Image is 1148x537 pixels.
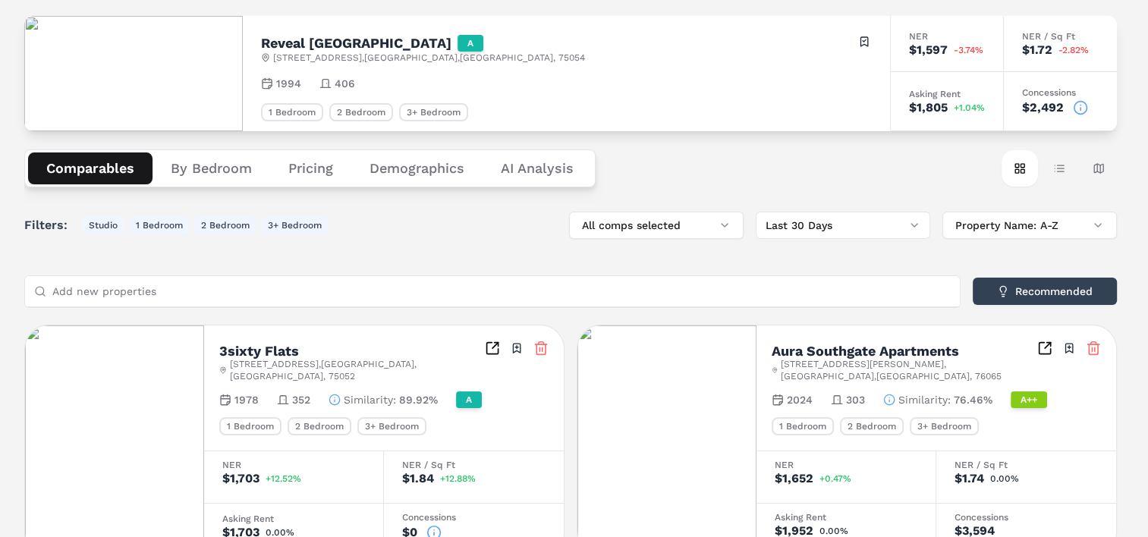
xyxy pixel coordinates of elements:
button: Pricing [270,152,351,184]
div: A [456,391,482,408]
div: 2 Bedroom [329,103,393,121]
span: 0.00% [819,526,848,535]
div: NER [775,460,917,469]
input: Add new properties [52,276,951,306]
div: NER / Sq Ft [955,460,1098,469]
span: +12.88% [440,474,476,483]
span: 1978 [234,392,259,407]
div: Asking Rent [775,513,917,522]
span: Similarity : [898,392,951,407]
button: Demographics [351,152,483,184]
div: NER [222,460,365,469]
h2: 3sixty Flats [219,344,299,358]
div: $1.84 [402,473,434,485]
div: $1,597 [909,44,948,56]
div: 2 Bedroom [840,417,904,435]
div: $1,652 [775,473,813,485]
button: AI Analysis [483,152,592,184]
div: 3+ Bedroom [357,417,426,435]
span: [STREET_ADDRESS][PERSON_NAME] , [GEOGRAPHIC_DATA] , [GEOGRAPHIC_DATA] , 76065 [781,358,1037,382]
span: 0.00% [266,528,294,537]
div: NER / Sq Ft [402,460,546,469]
div: $1.74 [955,473,984,485]
div: Asking Rent [909,89,985,99]
div: Concessions [402,513,546,522]
span: 2024 [787,392,813,407]
div: Concessions [955,513,1098,522]
div: A++ [1011,391,1047,408]
button: 2 Bedroom [195,216,256,234]
button: All comps selected [569,212,744,239]
div: $1.72 [1022,44,1052,56]
div: NER / Sq Ft [1022,32,1099,41]
div: 1 Bedroom [219,417,281,435]
span: 303 [846,392,865,407]
span: Similarity : [344,392,396,407]
button: By Bedroom [153,152,270,184]
span: 406 [335,76,355,91]
span: [STREET_ADDRESS] , [GEOGRAPHIC_DATA] , [GEOGRAPHIC_DATA] , 75052 [230,358,485,382]
div: $1,952 [775,525,813,537]
span: +0.47% [819,474,851,483]
a: Inspect Comparables [1037,341,1052,356]
span: 352 [292,392,310,407]
span: -3.74% [954,46,983,55]
div: $2,492 [1022,102,1064,114]
h2: Aura Southgate Apartments [772,344,959,358]
span: 0.00% [990,474,1019,483]
span: +12.52% [266,474,301,483]
div: A [458,35,483,52]
span: +1.04% [954,103,985,112]
button: 1 Bedroom [130,216,189,234]
span: 1994 [276,76,301,91]
button: Comparables [28,152,153,184]
h2: Reveal [GEOGRAPHIC_DATA] [261,36,451,50]
button: Recommended [973,278,1117,305]
span: [STREET_ADDRESS] , [GEOGRAPHIC_DATA] , [GEOGRAPHIC_DATA] , 75054 [273,52,585,64]
div: 3+ Bedroom [910,417,979,435]
button: Property Name: A-Z [942,212,1117,239]
div: $3,594 [955,525,995,537]
div: Asking Rent [222,514,365,523]
div: NER [909,32,985,41]
div: $1,703 [222,473,259,485]
div: 1 Bedroom [261,103,323,121]
span: Filters: [24,216,77,234]
a: Inspect Comparables [485,341,500,356]
button: Studio [83,216,124,234]
div: $1,805 [909,102,948,114]
div: 1 Bedroom [772,417,834,435]
div: Concessions [1022,88,1099,97]
span: 76.46% [954,392,992,407]
span: -2.82% [1058,46,1089,55]
span: 89.92% [399,392,438,407]
button: 3+ Bedroom [262,216,328,234]
div: 2 Bedroom [288,417,351,435]
div: 3+ Bedroom [399,103,468,121]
